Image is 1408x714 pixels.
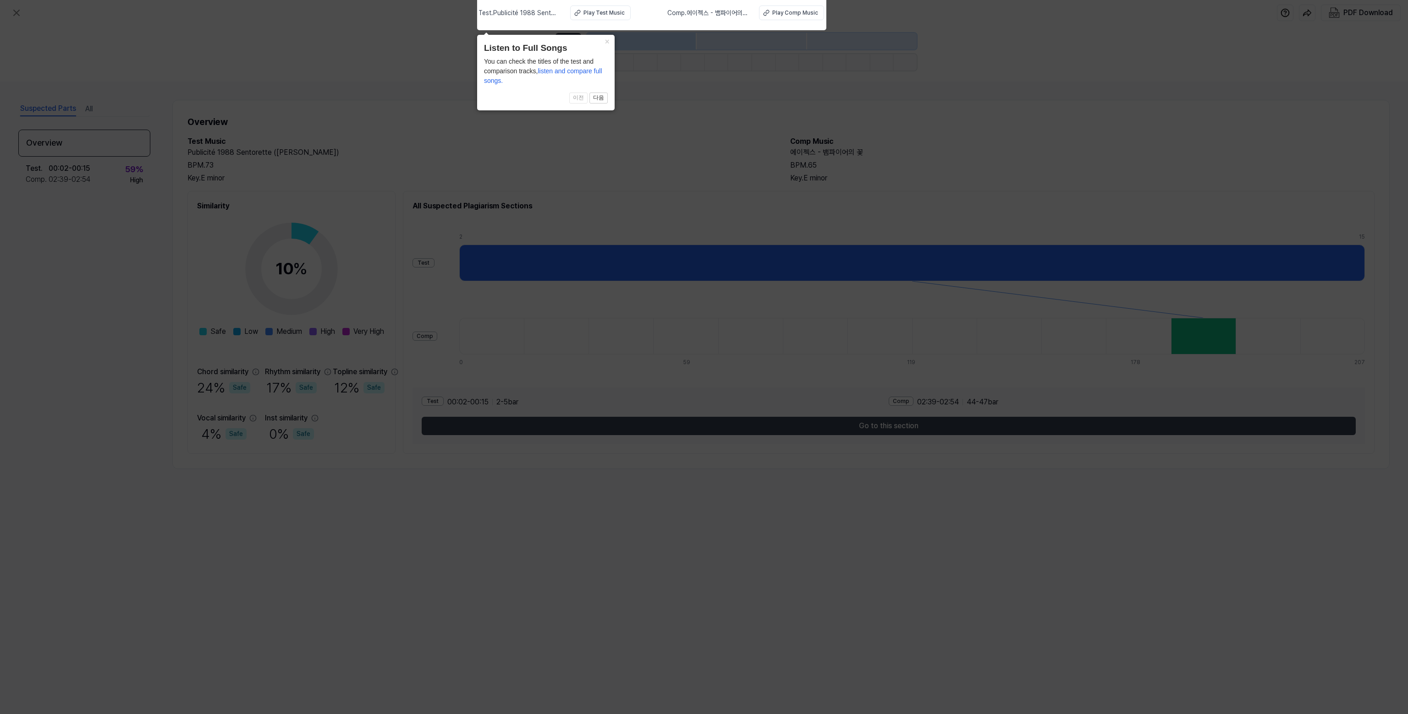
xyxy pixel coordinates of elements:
[484,57,608,86] div: You can check the titles of the test and comparison tracks,
[484,67,602,84] span: listen and compare full songs.
[600,35,615,48] button: Close
[759,5,824,20] button: Play Comp Music
[484,42,608,55] header: Listen to Full Songs
[583,9,625,17] div: Play Test Music
[589,93,608,104] button: 다음
[667,8,748,18] span: Comp . 에이젝스 - 뱀파이어의 꽃
[772,9,818,17] div: Play Comp Music
[570,5,631,20] button: Play Test Music
[478,8,559,18] span: Test . Publicité 1988 Sentorette ([PERSON_NAME])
